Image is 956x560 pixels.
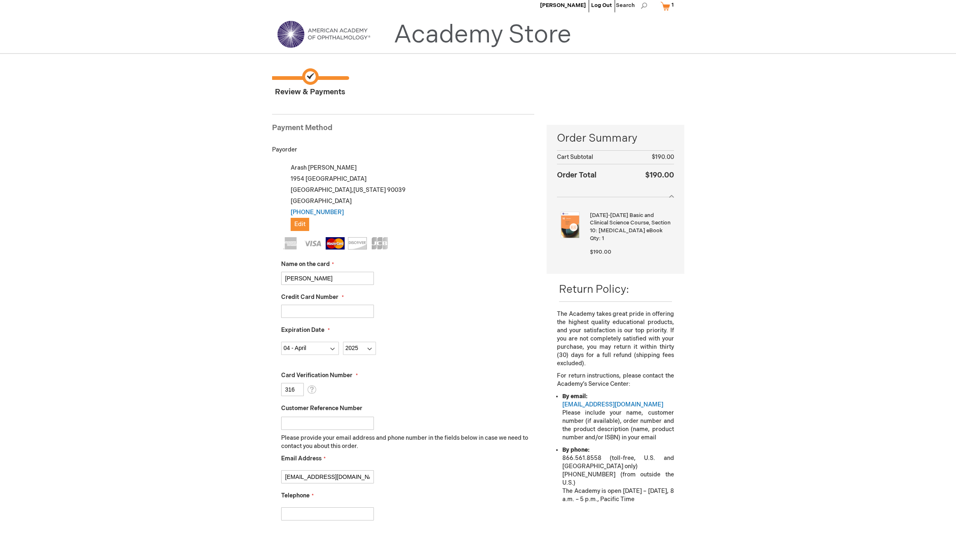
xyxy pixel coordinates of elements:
a: Academy Store [394,20,571,50]
p: The Academy takes great pride in offering the highest quality educational products, and your sati... [557,310,674,368]
span: Qty [590,235,599,242]
a: Log Out [591,2,612,9]
span: [US_STATE] [353,187,386,194]
img: American Express [281,237,300,250]
a: [PHONE_NUMBER] [291,209,344,216]
span: 1 [672,2,674,8]
a: [EMAIL_ADDRESS][DOMAIN_NAME] [562,401,663,408]
span: 1 [602,235,604,242]
span: Card Verification Number [281,372,352,379]
img: JCB [370,237,389,250]
button: Edit [291,218,309,231]
p: For return instructions, please contact the Academy’s Service Center: [557,372,674,388]
span: Edit [294,221,305,228]
span: Order Summary [557,131,674,150]
a: [PERSON_NAME] [540,2,586,9]
img: MasterCard [326,237,345,250]
strong: [DATE]-[DATE] Basic and Clinical Science Course, Section 10: [MEDICAL_DATA] eBook [590,212,672,235]
span: Name on the card [281,261,330,268]
span: $190.00 [590,249,611,255]
span: Review & Payments [272,68,348,98]
img: Visa [303,237,322,250]
img: 2025-2026 Basic and Clinical Science Course, Section 10: Glaucoma eBook [557,212,583,238]
img: Discover [348,237,367,250]
strong: By email: [562,393,587,400]
span: Return Policy: [559,283,629,296]
input: Credit Card Number [281,305,374,318]
div: Arash [PERSON_NAME] 1954 [GEOGRAPHIC_DATA] [GEOGRAPHIC_DATA] , 90039 [GEOGRAPHIC_DATA] [281,162,535,231]
span: Customer Reference Number [281,405,362,412]
div: Payment Method [272,123,535,138]
th: Cart Subtotal [557,151,627,164]
span: Email Address [281,455,322,462]
span: $190.00 [645,171,674,180]
span: Expiration Date [281,327,324,334]
span: Credit Card Number [281,294,338,301]
li: Please include your name, customer number (if available), order number and the product descriptio... [562,392,674,442]
li: 866.561.8558 (toll-free, U.S. and [GEOGRAPHIC_DATA] only) [PHONE_NUMBER] (from outside the U.S.) ... [562,446,674,504]
span: $190.00 [652,154,674,161]
span: Payorder [272,146,297,153]
span: Telephone [281,492,310,499]
strong: Order Total [557,169,597,181]
input: Card Verification Number [281,383,304,396]
p: Please provide your email address and phone number in the fields below in case we need to contact... [281,434,535,450]
strong: By phone: [562,446,590,453]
